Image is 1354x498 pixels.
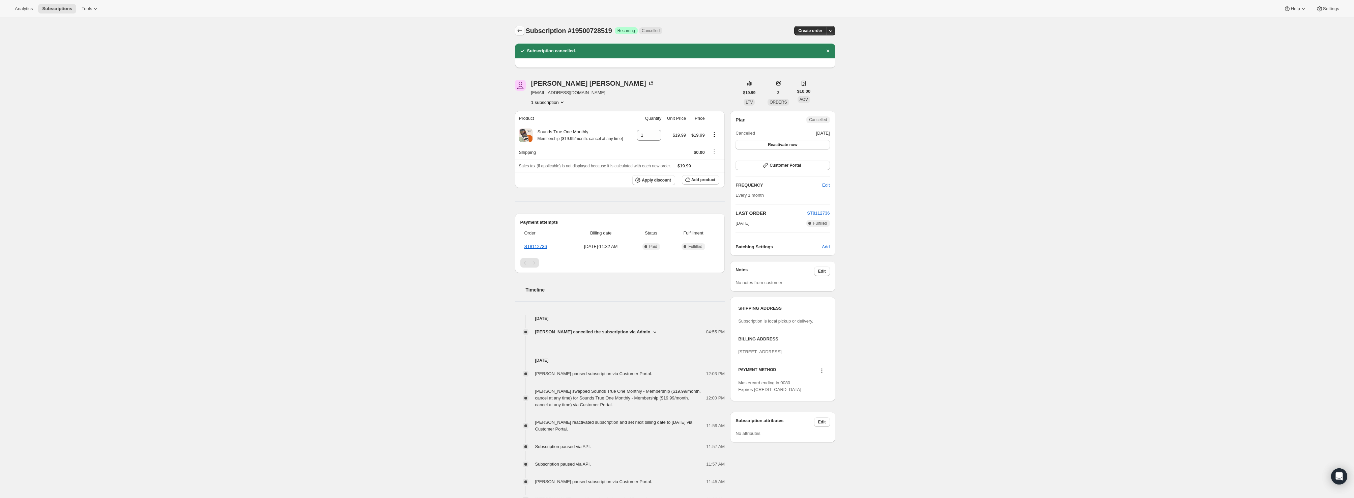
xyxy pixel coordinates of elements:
span: Subscriptions [42,6,72,11]
span: Edit [818,269,826,274]
span: Analytics [15,6,33,11]
span: [DATE] · 11:32 AM [571,243,631,250]
button: Shipping actions [709,148,720,155]
span: Add product [691,177,715,183]
span: $19.99 [673,133,686,138]
span: Subscription paused via API. [535,462,591,467]
span: 2 [777,90,780,95]
span: 12:00 PM [706,395,725,402]
th: Product [515,111,633,126]
div: Sounds True One Monthly [532,129,623,142]
th: Unit Price [663,111,688,126]
a: ST8112736 [524,244,547,249]
span: [PERSON_NAME] swapped Sounds True One Monthly - Membership ($19.99/month. cancel at any time) for... [535,389,701,407]
nav: Pagination [520,258,720,268]
span: 11:57 AM [706,461,725,468]
span: Add [822,244,830,250]
h2: Timeline [526,286,725,293]
span: $0.00 [694,150,705,155]
button: Edit [818,180,834,191]
h6: Batching Settings [736,244,822,250]
span: AOV [800,97,808,102]
h2: Plan [736,116,746,123]
span: 04:55 PM [706,329,725,335]
button: Product actions [709,131,720,138]
span: $19.99 [743,90,756,95]
th: Price [688,111,707,126]
span: Fulfilled [688,244,702,249]
button: Subscriptions [38,4,76,13]
span: Subscription is local pickup or delivery. [738,319,813,324]
h3: SHIPPING ADDRESS [738,305,827,312]
span: Billing date [571,230,631,237]
button: $19.99 [739,88,760,98]
span: [PERSON_NAME] paused subscription via Customer Portal. [535,371,653,376]
button: Product actions [531,99,566,106]
button: Edit [814,267,830,276]
button: ST8112736 [807,210,830,217]
span: Create order [798,28,822,33]
span: Customer Portal [770,163,801,168]
button: Dismiss notification [823,46,833,56]
th: Shipping [515,145,633,160]
h3: Subscription attributes [736,417,814,427]
button: Help [1280,4,1310,13]
button: Reactivate now [736,140,830,149]
span: [EMAIL_ADDRESS][DOMAIN_NAME] [531,89,654,96]
span: Mastercard ending in 0080 Expires [CREDIT_CARD_DATA] [738,380,801,392]
span: Reactivate now [768,142,797,147]
span: $19.99 [678,163,691,168]
button: Subscriptions [515,26,524,35]
span: Cancelled [736,130,755,137]
span: 11:45 AM [706,478,725,485]
h3: Notes [736,267,814,276]
span: [DATE] [816,130,830,137]
span: Apply discount [642,177,671,183]
h2: FREQUENCY [736,182,822,189]
h2: Subscription cancelled. [527,48,576,54]
h3: PAYMENT METHOD [738,367,776,376]
span: Recurring [617,28,635,33]
span: No notes from customer [736,280,782,285]
span: Help [1291,6,1300,11]
span: [DATE] [736,220,749,227]
span: $10.00 [797,88,811,95]
span: Cancelled [642,28,660,33]
th: Order [520,226,569,241]
span: Subscription #19500728519 [526,27,612,34]
span: [STREET_ADDRESS] [738,349,782,354]
span: [PERSON_NAME] cancelled the subscription via Admin. [535,329,652,335]
h2: Payment attempts [520,219,720,226]
h2: LAST ORDER [736,210,807,217]
div: Open Intercom Messenger [1331,468,1347,485]
button: Add product [682,175,719,185]
h4: [DATE] [515,357,725,364]
span: Edit [822,182,830,189]
span: Status [635,230,667,237]
span: Edit [818,419,826,425]
span: [PERSON_NAME] paused subscription via Customer Portal. [535,479,653,484]
span: 11:57 AM [706,443,725,450]
span: No attributes [736,431,760,436]
span: Tools [82,6,92,11]
span: Cancelled [809,117,827,122]
button: Tools [78,4,103,13]
button: Settings [1312,4,1343,13]
small: Membership ($19.99/month. cancel at any time) [538,136,623,141]
span: Alex Angotti [515,80,526,91]
h3: BILLING ADDRESS [738,336,827,342]
span: Fulfilled [813,221,827,226]
button: Apply discount [632,175,675,185]
a: ST8112736 [807,211,830,216]
button: 2 [773,88,784,98]
span: 12:03 PM [706,370,725,377]
th: Quantity [633,111,663,126]
span: [PERSON_NAME] reactivated subscription and set next billing date to [DATE] via Customer Portal. [535,420,693,432]
button: Add [818,242,834,252]
span: LTV [746,100,753,105]
button: Customer Portal [736,161,830,170]
span: $19.99 [691,133,705,138]
span: 11:59 AM [706,422,725,429]
span: ORDERS [770,100,787,105]
button: Create order [794,26,826,35]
